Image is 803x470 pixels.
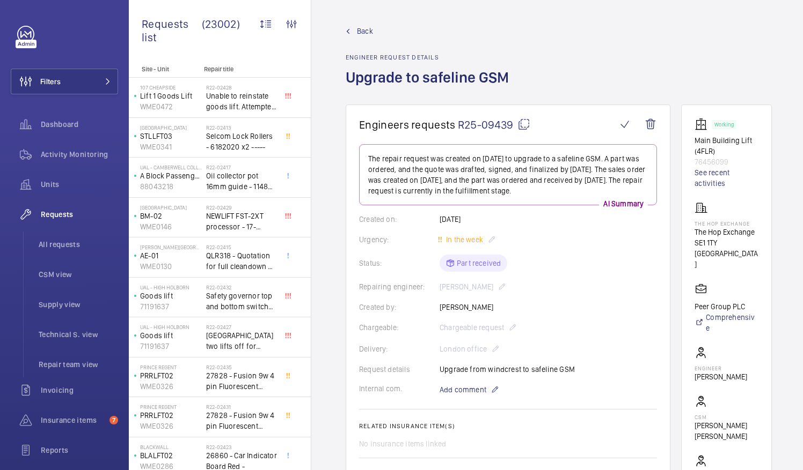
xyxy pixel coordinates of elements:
[346,54,515,61] h2: Engineer request details
[39,239,118,250] span: All requests
[140,444,202,450] p: Blackwall
[206,84,277,91] h2: R22-02428
[695,237,758,270] p: SE1 1TY [GEOGRAPHIC_DATA]
[140,141,202,152] p: WME0341
[140,84,202,91] p: 107 Cheapside
[129,65,200,73] p: Site - Unit
[140,364,202,370] p: Prince Regent
[140,410,202,421] p: PRRLFT02
[206,364,277,370] h2: R22-02435
[140,324,202,330] p: UAL - High Holborn
[206,170,277,192] span: Oil collector pot 16mm guide - 11482 x2
[359,118,456,131] span: Engineers requests
[40,76,61,87] span: Filters
[140,211,202,221] p: BM-02
[714,123,734,126] p: Working
[206,284,277,290] h2: R22-02432
[11,69,118,94] button: Filters
[39,299,118,310] span: Supply view
[695,135,758,156] p: Main Building Lift (4FLR)
[140,284,202,290] p: UAL - High Holborn
[695,118,712,131] img: elevator.svg
[140,381,202,392] p: WME0326
[140,290,202,301] p: Goods lift
[695,227,758,237] p: The Hop Exchange
[206,211,277,232] span: NEWLIFT FST-2XT processor - 17-02000003 1021,00 euros x1
[206,410,277,431] span: 27828 - Fusion 9w 4 pin Fluorescent Lamp / Bulb - Used on Prince regent lift No2 car top test con...
[39,269,118,280] span: CSM view
[140,301,202,312] p: 71191637
[41,179,118,190] span: Units
[39,329,118,340] span: Technical S. view
[695,420,758,442] p: [PERSON_NAME] [PERSON_NAME]
[695,167,758,189] a: See recent activities
[140,181,202,192] p: 88043218
[140,164,202,170] p: UAL - Camberwell College of Arts
[140,131,202,141] p: STLLFT03
[140,261,202,272] p: WME0130
[140,221,202,232] p: WME0146
[695,301,758,312] p: Peer Group PLC
[140,250,202,261] p: AE-01
[695,156,758,167] p: 76456099
[206,91,277,112] span: Unable to reinstate goods lift. Attempted to swap control boards with PL2, no difference. Technic...
[41,415,105,426] span: Insurance items
[368,153,648,196] p: The repair request was created on [DATE] to upgrade to a safeline GSM. A part was ordered, and th...
[357,26,373,36] span: Back
[140,450,202,461] p: BLALFT02
[109,416,118,424] span: 7
[140,421,202,431] p: WME0326
[206,124,277,131] h2: R22-02413
[140,124,202,131] p: [GEOGRAPHIC_DATA]
[41,119,118,130] span: Dashboard
[140,204,202,211] p: [GEOGRAPHIC_DATA]
[206,164,277,170] h2: R22-02417
[41,209,118,220] span: Requests
[140,91,202,101] p: Lift 1 Goods Lift
[140,244,202,250] p: [PERSON_NAME][GEOGRAPHIC_DATA]
[206,370,277,392] span: 27828 - Fusion 9w 4 pin Fluorescent Lamp / Bulb - Used on Prince regent lift No2 car top test con...
[41,149,118,160] span: Activity Monitoring
[599,198,648,209] p: AI Summary
[206,204,277,211] h2: R22-02429
[204,65,275,73] p: Repair title
[206,290,277,312] span: Safety governor top and bottom switches not working from an immediate defect. Lift passenger lift...
[695,414,758,420] p: CSM
[695,220,758,227] p: The Hop Exchange
[140,170,202,181] p: A Block Passenger Lift 2 (B) L/H
[140,370,202,381] p: PRRLFT02
[695,312,758,333] a: Comprehensive
[206,244,277,250] h2: R22-02415
[206,250,277,272] span: QLR318 - Quotation for full cleandown of lift and motor room at, Workspace, [PERSON_NAME][GEOGRAP...
[41,445,118,456] span: Reports
[140,101,202,112] p: WME0472
[695,365,747,371] p: Engineer
[695,371,747,382] p: [PERSON_NAME]
[140,330,202,341] p: Goods lift
[206,444,277,450] h2: R22-02423
[142,17,202,44] span: Requests list
[39,359,118,370] span: Repair team view
[140,404,202,410] p: Prince Regent
[346,68,515,105] h1: Upgrade to safeline GSM
[458,118,530,131] span: R25-09439
[206,131,277,152] span: Selcom Lock Rollers - 6182020 x2 -----
[41,385,118,396] span: Invoicing
[359,422,657,430] h2: Related insurance item(s)
[440,384,486,395] span: Add comment
[206,404,277,410] h2: R22-02431
[206,330,277,352] span: [GEOGRAPHIC_DATA] two lifts off for safety governor rope switches at top and bottom. Immediate de...
[140,341,202,352] p: 71191637
[206,324,277,330] h2: R22-02427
